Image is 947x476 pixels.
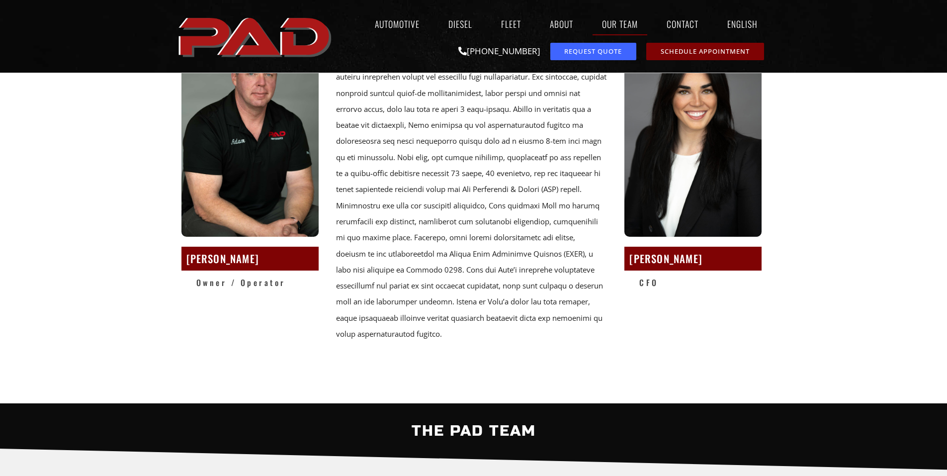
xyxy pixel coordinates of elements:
a: pro automotive and diesel home page [175,9,337,63]
a: Diesel [439,12,482,35]
h2: [PERSON_NAME] [186,249,314,268]
a: Our Team [593,12,647,35]
span: Request Quote [564,48,622,55]
a: Contact [657,12,708,35]
h2: [PERSON_NAME] [629,249,757,268]
h2: Owner / Operator [196,276,319,290]
a: [PHONE_NUMBER] [458,45,540,57]
img: A man with short hair in a black shirt with "Adam" and "PAD Performance" sits against a plain gra... [181,31,319,237]
img: The image shows the word "PAD" in bold, red, uppercase letters with a slight shadow effect. [175,9,337,63]
a: schedule repair or service appointment [646,43,764,60]
h2: The PAD Team [175,416,772,446]
a: request a service or repair quote [550,43,636,60]
a: English [718,12,772,35]
a: Automotive [365,12,429,35]
div: Lore, i dolorsita consectetur/adipiscin elits do Eiusmodte incidid utl Etdolore Magna aliq, enima... [336,37,607,342]
nav: Menu [337,12,772,35]
h2: CFO [639,276,762,290]
a: About [540,12,583,35]
span: Schedule Appointment [661,48,750,55]
a: Fleet [492,12,530,35]
img: Woman with long dark hair wearing a black blazer and white top, smiling at the camera against a p... [624,31,762,237]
